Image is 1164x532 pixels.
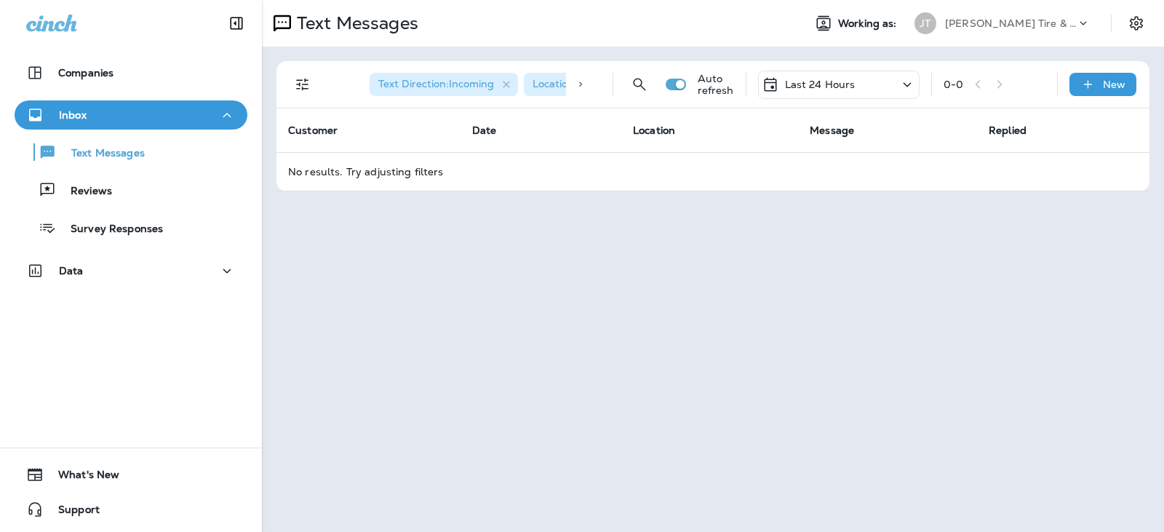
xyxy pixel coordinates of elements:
[56,223,163,237] p: Survey Responses
[472,124,497,137] span: Date
[533,77,792,90] span: Location : [GEOGRAPHIC_DATA][STREET_ADDRESS]
[15,495,247,524] button: Support
[15,58,247,87] button: Companies
[15,256,247,285] button: Data
[58,67,113,79] p: Companies
[370,73,518,96] div: Text Direction:Incoming
[945,17,1076,29] p: [PERSON_NAME] Tire & Auto
[1103,79,1125,90] p: New
[216,9,257,38] button: Collapse Sidebar
[288,70,317,99] button: Filters
[633,124,675,137] span: Location
[291,12,418,34] p: Text Messages
[288,124,338,137] span: Customer
[625,70,654,99] button: Search Messages
[698,73,734,96] p: Auto refresh
[838,17,900,30] span: Working as:
[524,73,786,96] div: Location:[GEOGRAPHIC_DATA][STREET_ADDRESS]
[59,265,84,277] p: Data
[785,79,856,90] p: Last 24 Hours
[1123,10,1149,36] button: Settings
[44,504,100,521] span: Support
[15,137,247,167] button: Text Messages
[44,469,119,486] span: What's New
[57,147,145,161] p: Text Messages
[944,79,963,90] div: 0 - 0
[15,100,247,130] button: Inbox
[15,213,247,243] button: Survey Responses
[56,185,112,199] p: Reviews
[378,77,494,90] span: Text Direction : Incoming
[59,109,87,121] p: Inbox
[914,12,936,34] div: JT
[276,152,1149,191] td: No results. Try adjusting filters
[989,124,1027,137] span: Replied
[810,124,854,137] span: Message
[15,175,247,205] button: Reviews
[15,460,247,489] button: What's New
